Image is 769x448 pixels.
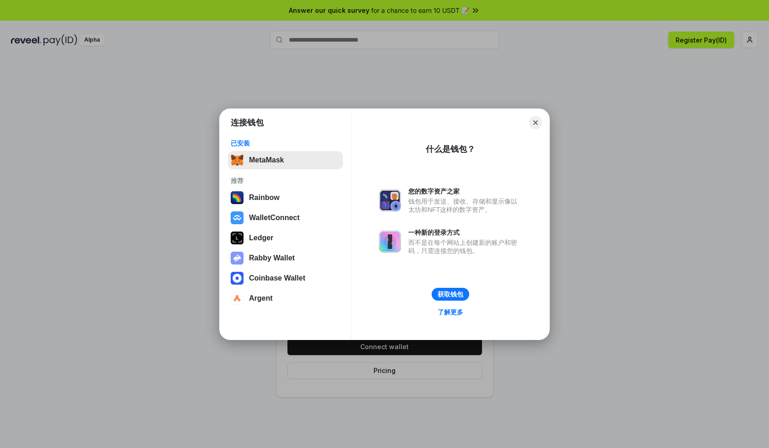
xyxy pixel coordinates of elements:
[249,254,295,262] div: Rabby Wallet
[249,214,300,222] div: WalletConnect
[228,269,343,287] button: Coinbase Wallet
[408,187,522,195] div: 您的数字资产之家
[231,252,244,264] img: svg+xml,%3Csvg%20xmlns%3D%22http%3A%2F%2Fwww.w3.org%2F2000%2Fsvg%22%20fill%3D%22none%22%20viewBox...
[228,249,343,267] button: Rabby Wallet
[408,228,522,237] div: 一种新的登录方式
[249,156,284,164] div: MetaMask
[231,117,264,128] h1: 连接钱包
[426,144,475,155] div: 什么是钱包？
[231,292,244,305] img: svg+xml,%3Csvg%20width%3D%2228%22%20height%3D%2228%22%20viewBox%3D%220%200%2028%2028%22%20fill%3D...
[529,116,542,129] button: Close
[231,232,244,244] img: svg+xml,%3Csvg%20xmlns%3D%22http%3A%2F%2Fwww.w3.org%2F2000%2Fsvg%22%20width%3D%2228%22%20height%3...
[432,288,469,301] button: 获取钱包
[249,274,305,282] div: Coinbase Wallet
[231,154,244,167] img: svg+xml,%3Csvg%20fill%3D%22none%22%20height%3D%2233%22%20viewBox%3D%220%200%2035%2033%22%20width%...
[249,194,280,202] div: Rainbow
[438,308,463,316] div: 了解更多
[231,177,340,185] div: 推荐
[379,231,401,253] img: svg+xml,%3Csvg%20xmlns%3D%22http%3A%2F%2Fwww.w3.org%2F2000%2Fsvg%22%20fill%3D%22none%22%20viewBox...
[231,191,244,204] img: svg+xml,%3Csvg%20width%3D%22120%22%20height%3D%22120%22%20viewBox%3D%220%200%20120%20120%22%20fil...
[228,289,343,308] button: Argent
[231,211,244,224] img: svg+xml,%3Csvg%20width%3D%2228%22%20height%3D%2228%22%20viewBox%3D%220%200%2028%2028%22%20fill%3D...
[249,294,273,302] div: Argent
[228,209,343,227] button: WalletConnect
[408,238,522,255] div: 而不是在每个网站上创建新的账户和密码，只需连接您的钱包。
[379,189,401,211] img: svg+xml,%3Csvg%20xmlns%3D%22http%3A%2F%2Fwww.w3.org%2F2000%2Fsvg%22%20fill%3D%22none%22%20viewBox...
[231,272,244,285] img: svg+xml,%3Csvg%20width%3D%2228%22%20height%3D%2228%22%20viewBox%3D%220%200%2028%2028%22%20fill%3D...
[228,189,343,207] button: Rainbow
[228,151,343,169] button: MetaMask
[408,197,522,214] div: 钱包用于发送、接收、存储和显示像以太坊和NFT这样的数字资产。
[228,229,343,247] button: Ledger
[231,139,340,147] div: 已安装
[432,306,469,318] a: 了解更多
[249,234,273,242] div: Ledger
[438,290,463,298] div: 获取钱包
